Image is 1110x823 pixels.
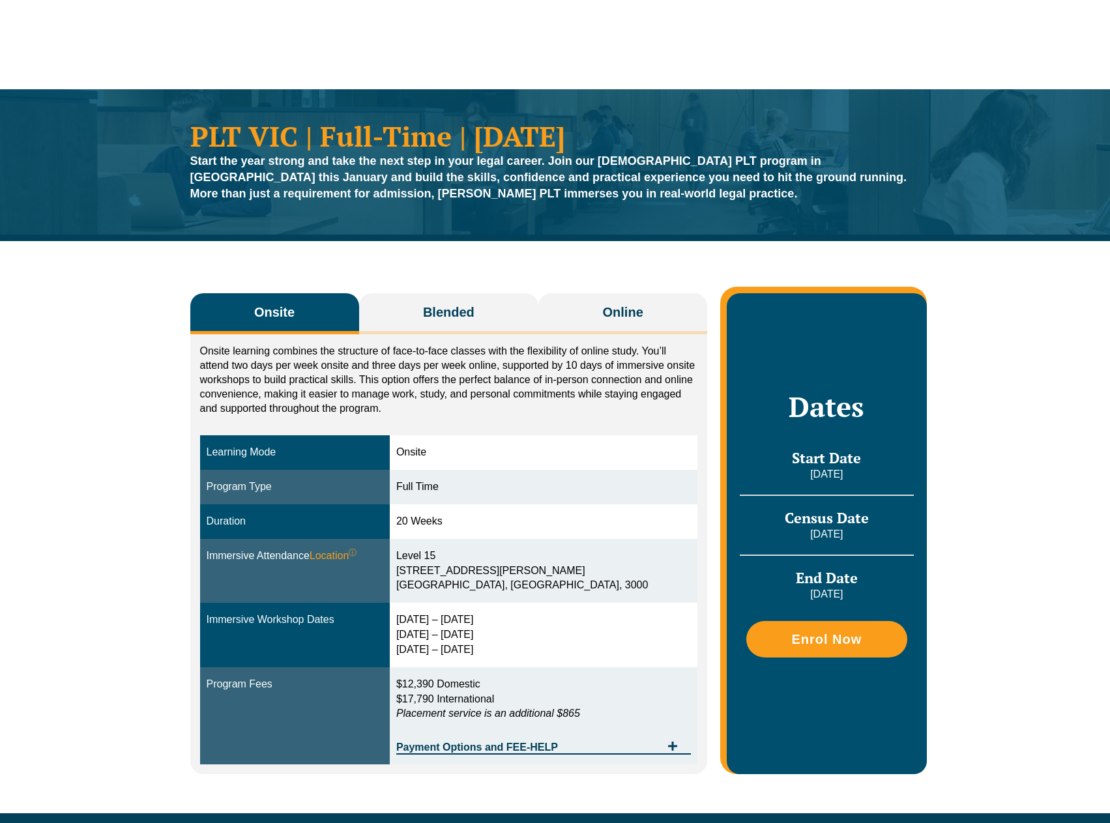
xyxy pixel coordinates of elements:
span: Onsite [254,303,295,321]
div: Immersive Attendance [207,549,383,564]
span: End Date [796,568,858,587]
span: Online [603,303,643,321]
div: 20 Weeks [396,514,691,529]
div: Tabs. Open items with Enter or Space, close with Escape and navigate using the Arrow keys. [190,293,708,774]
h2: Dates [740,390,913,423]
p: [DATE] [740,467,913,482]
span: $17,790 International [396,693,494,704]
span: Enrol Now [791,633,862,646]
span: $12,390 Domestic [396,678,480,689]
div: Duration [207,514,383,529]
div: Onsite [396,445,691,460]
div: Program Fees [207,677,383,692]
span: Start Date [792,448,861,467]
strong: Start the year strong and take the next step in your legal career. Join our [DEMOGRAPHIC_DATA] PL... [190,154,907,200]
em: Placement service is an additional $865 [396,708,580,719]
sup: ⓘ [349,548,357,557]
a: Enrol Now [746,621,907,657]
p: [DATE] [740,587,913,601]
div: Level 15 [STREET_ADDRESS][PERSON_NAME] [GEOGRAPHIC_DATA], [GEOGRAPHIC_DATA], 3000 [396,549,691,594]
div: Immersive Workshop Dates [207,613,383,628]
div: Full Time [396,480,691,495]
div: Learning Mode [207,445,383,460]
h1: PLT VIC | Full-Time | [DATE] [190,122,920,150]
div: Program Type [207,480,383,495]
p: [DATE] [740,527,913,541]
span: Location [310,549,357,564]
span: Census Date [785,508,869,527]
div: [DATE] – [DATE] [DATE] – [DATE] [DATE] – [DATE] [396,613,691,657]
span: Blended [423,303,475,321]
p: Onsite learning combines the structure of face-to-face classes with the flexibility of online stu... [200,344,698,416]
span: Payment Options and FEE-HELP [396,742,661,753]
